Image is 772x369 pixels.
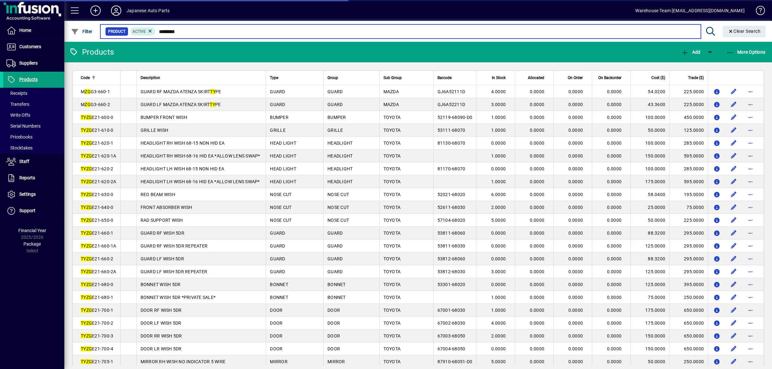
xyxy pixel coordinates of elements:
[530,115,545,120] span: 0.0000
[607,128,622,133] span: 0.0000
[270,256,285,261] span: GUARD
[81,205,86,210] em: TY
[669,239,708,252] td: 295.0000
[81,128,86,133] em: TY
[751,1,764,22] a: Knowledge Base
[491,140,506,146] span: 0.0000
[3,110,64,121] a: Write Offs
[491,89,506,94] span: 4.0000
[270,89,285,94] span: GUARD
[141,205,192,210] span: FRONT ABSORBER WISH
[729,305,739,315] button: Edit
[81,205,113,210] span: E21-640-0
[19,77,38,82] span: Products
[568,115,583,120] span: 0.0000
[607,153,622,158] span: 0.0000
[745,151,756,161] button: More options
[568,128,583,133] span: 0.0000
[81,128,113,133] span: E21-610-0
[607,205,622,210] span: 0.0000
[491,128,506,133] span: 1.0000
[81,179,86,184] em: TY
[492,74,506,81] span: In Stock
[669,111,708,124] td: 450.0000
[270,192,291,197] span: NOSE CUT
[270,153,296,158] span: HEAD LIGHT
[327,218,349,223] span: NOSE CUT
[568,205,583,210] span: 0.0000
[141,74,160,81] span: Description
[437,128,465,133] span: 53111-68070
[3,39,64,55] a: Customers
[437,102,465,107] span: GJ6A52211D
[530,192,545,197] span: 0.0000
[568,89,583,94] span: 0.0000
[383,230,401,236] span: TOYOTA
[607,140,622,146] span: 0.0000
[81,140,86,146] em: TY
[327,243,343,248] span: GUARD
[630,85,669,98] td: 54.0200
[669,162,708,175] td: 285.0000
[81,192,86,197] em: TY
[86,166,92,171] em: ZG
[729,176,739,187] button: Edit
[745,176,756,187] button: More options
[270,218,291,223] span: NOSE CUT
[729,292,739,302] button: Edit
[133,29,146,34] span: Active
[568,166,583,171] span: 0.0000
[530,153,545,158] span: 0.0000
[491,153,506,158] span: 1.0000
[729,215,739,225] button: Edit
[729,125,739,135] button: Edit
[383,218,401,223] span: TOYOTA
[568,230,583,236] span: 0.0000
[383,179,401,184] span: TOYOTA
[383,243,401,248] span: TOYOTA
[568,179,583,184] span: 0.0000
[630,111,669,124] td: 100.0000
[630,162,669,175] td: 100.0000
[745,292,756,302] button: More options
[607,166,622,171] span: 0.0000
[729,344,739,354] button: Edit
[745,125,756,135] button: More options
[607,115,622,120] span: 0.0000
[327,128,343,133] span: GRILLE
[327,74,375,81] div: Group
[437,140,465,146] span: 81130-68070
[729,331,739,341] button: Edit
[141,192,175,197] span: REO BEAM WISH
[630,227,669,239] td: 88.3200
[19,208,35,213] span: Support
[568,243,583,248] span: 0.0000
[745,344,756,354] button: More options
[630,252,669,265] td: 88.3200
[607,102,622,107] span: 0.0000
[745,228,756,238] button: More options
[669,252,708,265] td: 295.0000
[81,140,113,146] span: E21-620-1
[210,102,215,107] em: TY
[141,74,262,81] div: Description
[81,256,86,261] em: TY
[729,164,739,174] button: Edit
[726,50,766,55] span: More Options
[728,29,761,34] span: Clear Search
[81,243,116,248] span: E21-660-1A
[6,113,30,118] span: Write Offs
[651,74,665,81] span: Cost ($)
[437,115,473,120] span: 52119-68090-D0
[19,175,35,180] span: Reports
[3,186,64,203] a: Settings
[141,102,221,107] span: GUARD LF MAZDA ATENZA SKIRT PE
[81,256,113,261] span: E21-660-2
[530,205,545,210] span: 0.0000
[669,98,708,111] td: 225.0000
[85,89,91,94] em: ZG
[383,102,399,107] span: MAZDA
[81,74,90,81] span: Code
[745,202,756,212] button: More options
[491,230,506,236] span: 0.0000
